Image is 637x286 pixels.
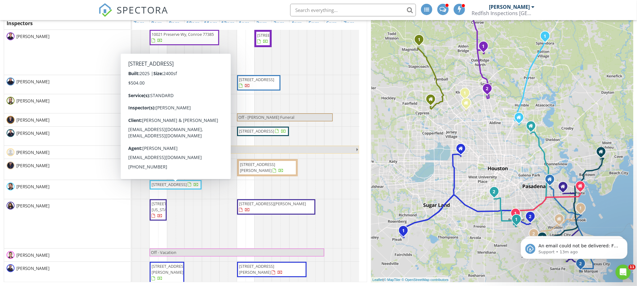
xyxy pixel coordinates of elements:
[545,36,549,40] div: 44 County Road 3669A, Splendora, TX 77372
[461,148,465,152] div: 1902 Elmview Dr, Houston TX 77080
[15,33,51,40] span: [PERSON_NAME]
[544,34,546,39] i: 1
[464,91,466,96] i: 1
[581,208,584,212] div: 806 Quintana Roo Pl, Seabrook, TX 77586
[530,216,534,220] div: 2603 Piney Woods Dr, Pearland, TX 77581
[7,32,14,40] img: dsc_2707a_keithjeanes_medium.jpg
[15,130,51,136] span: [PERSON_NAME]
[511,225,637,269] iframe: Intercom notifications message
[136,147,151,152] span: Training
[494,191,498,195] div: 2912 Amherst Mdw Ln, Houston, TX 77051
[418,38,420,42] i: 1
[152,161,187,172] span: [STREET_ADDRESS][PERSON_NAME]
[240,162,275,173] span: [STREET_ADDRESS][PERSON_NAME]
[15,162,51,169] span: [PERSON_NAME]
[514,212,517,216] i: 1
[239,77,274,82] span: [STREET_ADDRESS]
[486,87,489,91] i: 2
[484,46,487,50] div: 10021 Preserve Wy, Conroe, TX 77385
[7,129,14,137] img: jcs_4180a_richardlewis_medium.jpg
[7,264,14,272] img: dsc_4223a_robertramirez_medium.jpg
[403,230,407,234] div: 5202 Hazel Vis Ln, Richmond, TX 77469
[384,278,401,282] a: © MapTiler
[7,148,14,156] img: default-user-f0147aede5fd5fa78ca7ade42f37bd4542148d508eef1c3d3ea960f66861d68b.jpg
[7,183,14,190] img: steves_photo_3.jpg
[15,149,51,156] span: [PERSON_NAME]
[15,117,51,123] span: [PERSON_NAME]
[7,97,14,105] img: james_photo.jpg
[529,215,532,219] i: 2
[257,32,292,38] span: [STREET_ADDRESS]
[402,229,405,233] i: 1
[550,179,554,183] div: 2313 Wake Forest Dr, Deer Park TX 77536
[629,265,636,270] span: 11
[15,184,51,190] span: [PERSON_NAME]
[516,213,519,217] div: 2431 San Antonio St, Pearland, TX 77581
[15,79,51,85] span: [PERSON_NAME]
[7,202,14,210] img: ruben_photo.jpg
[98,8,168,22] a: SPECTORA
[515,217,518,222] i: 1
[487,88,491,92] div: 22222 Greenbrook Dr, Houston, TX 77073
[419,39,423,43] div: 15635 Audubon Park Dr, Magnolia, TX 77354
[7,116,14,124] img: dsc_1500a_bill_medium.jpg
[15,98,51,104] span: [PERSON_NAME]
[466,103,470,107] div: 5306 Lawn Arbor Dr, Houston TX 77066
[239,128,274,134] span: [STREET_ADDRESS]
[465,93,469,96] div: 6606 Chancellor Dr, Spring, TX 77379
[472,10,535,16] div: Redfish Inspections Houston
[431,99,435,103] div: 15638 Pinedell Dr., Cypress TX 77429
[559,219,563,223] div: 18519 Egret Bay Blvd, #1411, Houston TX 77058
[489,4,530,10] div: [PERSON_NAME]
[152,263,187,275] span: [STREET_ADDRESS][PERSON_NAME]
[579,206,582,211] i: 1
[482,44,485,49] i: 1
[531,126,535,129] div: 11946 Greenmesa Dr, Houston TX 77044
[239,263,274,275] span: [STREET_ADDRESS][PERSON_NAME]
[151,250,176,255] span: Off - Vacation
[517,219,520,223] div: 3610 Harewood Ct, Pearland, TX 77584
[563,186,567,190] div: 9910 Old Orchard Rd, La Porte TX 77571
[152,77,187,88] span: [STREET_ADDRESS][PERSON_NAME]
[493,190,496,194] i: 2
[616,265,631,280] iframe: Intercom live chat
[15,265,51,272] span: [PERSON_NAME]
[238,114,294,120] span: Off - [PERSON_NAME] Funeral
[7,251,14,259] img: photo.jpg
[580,186,584,190] div: 423 S Carroll St, La Porte TX 77571
[15,203,51,209] span: [PERSON_NAME]
[152,201,187,212] span: [STREET_ADDRESS][US_STATE]
[601,151,605,155] div: 9730 Cherokee Street, Baytown TX 77521
[371,277,450,283] div: |
[152,96,187,102] span: [STREET_ADDRESS]
[15,252,51,258] span: [PERSON_NAME]
[239,201,306,206] span: [STREET_ADDRESS][PERSON_NAME]
[373,278,383,282] a: Leaflet
[152,182,187,187] span: [STREET_ADDRESS]
[519,117,523,121] div: 7510 Garden Knoll Ln, Humble TX 77396
[7,20,33,27] span: Inspectors
[7,162,14,169] img: dsc_1512a_trey_medium.jpg
[7,78,14,85] img: dsc_4207a_stevenwichkoski_xl.jpg
[402,278,448,282] a: © OpenStreetMap contributors
[152,31,214,37] span: 10021 Preserve Wy, Conroe 77385
[117,3,168,16] span: SPECTORA
[98,3,112,17] img: The Best Home Inspection Software - Spectora
[290,4,416,16] input: Search everything...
